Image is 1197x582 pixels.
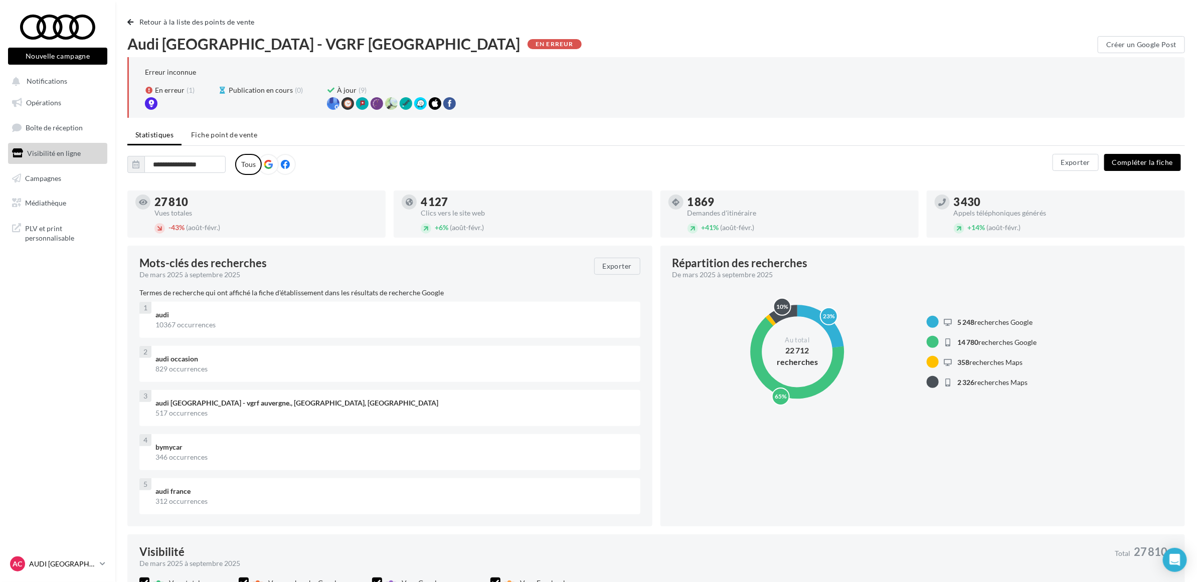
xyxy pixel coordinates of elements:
span: (9) [359,85,367,95]
a: Compléter la fiche [1100,157,1185,166]
div: 2 [139,346,151,358]
span: (août-févr.) [186,223,220,232]
span: Fiche point de vente [191,130,257,139]
button: Exporter [1053,154,1099,171]
div: bymycar [155,442,632,452]
span: recherches Maps [958,358,1023,366]
span: PLV et print personnalisable [25,222,103,243]
a: PLV et print personnalisable [6,218,109,247]
button: Nouvelle campagne [8,48,107,65]
span: Opérations [26,98,61,107]
p: AUDI [GEOGRAPHIC_DATA] [29,559,96,569]
a: Opérations [6,92,109,113]
div: De mars 2025 à septembre 2025 [139,558,1107,568]
div: 1 869 [688,197,911,208]
div: audi france [155,486,632,496]
span: 14% [968,223,985,232]
a: Médiathèque [6,192,109,214]
span: Campagnes [25,173,61,182]
span: + [968,223,972,232]
span: 14 780 [958,338,979,346]
span: Audi [GEOGRAPHIC_DATA] - VGRF [GEOGRAPHIC_DATA] [127,36,520,51]
button: Créer un Google Post [1098,36,1185,53]
div: De mars 2025 à septembre 2025 [672,270,1165,280]
span: En erreur [155,85,185,95]
span: - [168,223,171,232]
span: + [702,223,706,232]
span: Mots-clés des recherches [139,258,267,269]
p: Termes de recherche qui ont affiché la fiche d'établissement dans les résultats de recherche Google [139,288,640,298]
a: AC AUDI [GEOGRAPHIC_DATA] [8,554,107,573]
div: En erreur [528,39,582,49]
div: audi [GEOGRAPHIC_DATA] - vgrf auvergne., [GEOGRAPHIC_DATA], [GEOGRAPHIC_DATA] [155,398,632,408]
div: audi [155,310,632,320]
button: Compléter la fiche [1104,154,1181,171]
div: De mars 2025 à septembre 2025 [139,270,586,280]
span: recherches Maps [958,378,1028,386]
button: Retour à la liste des points de vente [127,16,259,28]
span: (1) [187,85,195,95]
div: audi occasion [155,354,632,364]
div: 312 occurrences [155,496,632,506]
a: Campagnes [6,168,109,189]
span: Notifications [27,77,67,86]
span: Visibilité en ligne [27,149,81,157]
div: Open Intercom Messenger [1163,548,1187,572]
span: (0) [295,85,303,95]
span: 5 248 [958,318,975,326]
span: 2 326 [958,378,975,386]
button: Exporter [594,258,640,275]
div: 5 [139,478,151,490]
span: recherches Google [958,318,1033,326]
span: 41% [702,223,719,232]
span: Retour à la liste des points de vente [139,18,255,26]
span: (août-févr.) [721,223,755,232]
span: recherches Google [958,338,1037,346]
div: Clics vers le site web [421,210,644,217]
div: 4 [139,434,151,446]
div: 4 127 [421,197,644,208]
span: 6% [435,223,448,232]
div: Demandes d'itinéraire [688,210,911,217]
label: Tous [235,154,262,175]
div: Vues totales [154,210,378,217]
span: Boîte de réception [26,123,83,132]
span: 358 [958,358,970,366]
span: (août-févr.) [987,223,1021,232]
span: AC [13,559,23,569]
div: Appels téléphoniques générés [954,210,1177,217]
div: 3 [139,390,151,402]
div: Visibilité [139,546,185,557]
span: (août-févr.) [450,223,484,232]
p: Erreur inconnue [145,68,196,76]
span: Publication en cours [229,85,293,95]
div: 10367 occurrences [155,320,632,330]
div: 3 430 [954,197,1177,208]
div: 346 occurrences [155,452,632,462]
span: 27 810 [1134,546,1167,557]
a: Visibilité en ligne [6,143,109,164]
div: 517 occurrences [155,408,632,418]
span: Médiathèque [25,199,66,207]
span: + [435,223,439,232]
div: 27 810 [154,197,378,208]
div: 1 [139,302,151,314]
span: Total [1115,550,1130,557]
span: 43% [168,223,185,232]
div: 829 occurrences [155,364,632,374]
div: Répartition des recherches [672,258,808,269]
span: À jour [337,85,357,95]
a: Boîte de réception [6,117,109,138]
